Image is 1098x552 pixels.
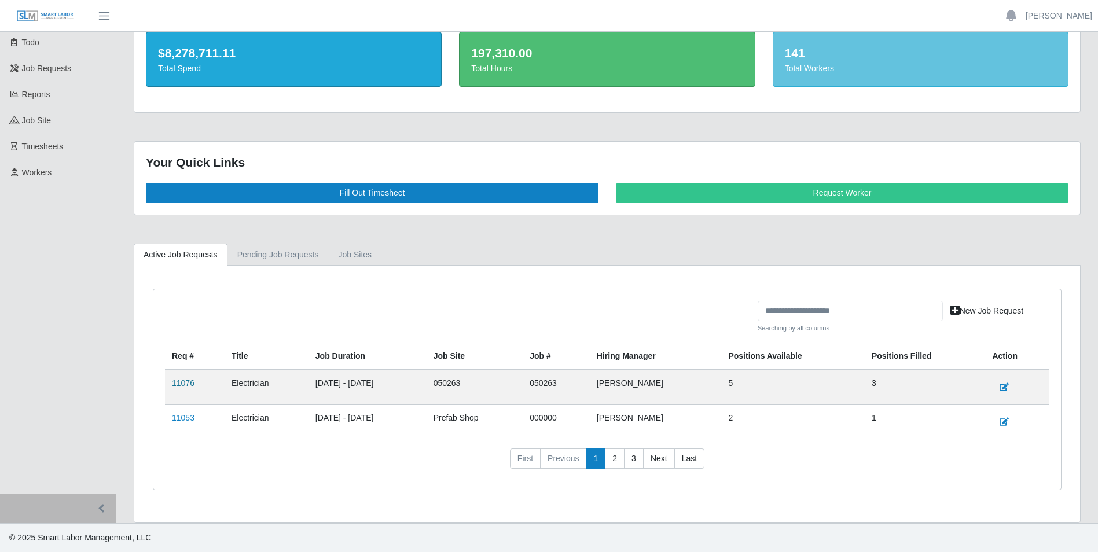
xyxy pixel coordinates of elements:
[1026,10,1092,22] a: [PERSON_NAME]
[865,404,985,439] td: 1
[309,404,427,439] td: [DATE] - [DATE]
[721,343,865,370] th: Positions Available
[785,62,1056,75] div: Total Workers
[225,370,309,405] td: Electrician
[590,370,722,405] td: [PERSON_NAME]
[172,378,194,388] a: 11076
[590,404,722,439] td: [PERSON_NAME]
[9,533,151,542] span: © 2025 Smart Labor Management, LLC
[865,343,985,370] th: Positions Filled
[523,343,590,370] th: Job #
[158,62,429,75] div: Total Spend
[758,323,943,333] small: Searching by all columns
[785,44,1056,62] div: 141
[22,64,72,73] span: Job Requests
[225,404,309,439] td: Electrician
[165,448,1049,479] nav: pagination
[134,244,227,266] a: Active Job Requests
[146,183,598,203] a: Fill Out Timesheet
[22,90,50,99] span: Reports
[590,343,722,370] th: Hiring Manager
[721,404,865,439] td: 2
[586,448,606,469] a: 1
[22,38,39,47] span: Todo
[329,244,382,266] a: job sites
[22,116,52,125] span: job site
[227,244,329,266] a: Pending Job Requests
[523,370,590,405] td: 050263
[471,62,743,75] div: Total Hours
[674,448,704,469] a: Last
[22,142,64,151] span: Timesheets
[985,343,1049,370] th: Action
[309,343,427,370] th: Job Duration
[22,168,52,177] span: Workers
[427,343,523,370] th: job site
[943,301,1031,321] a: New Job Request
[309,370,427,405] td: [DATE] - [DATE]
[643,448,675,469] a: Next
[865,370,985,405] td: 3
[624,448,644,469] a: 3
[225,343,309,370] th: Title
[523,404,590,439] td: 000000
[427,404,523,439] td: Prefab Shop
[427,370,523,405] td: 050263
[146,153,1068,172] div: Your Quick Links
[471,44,743,62] div: 197,310.00
[16,10,74,23] img: SLM Logo
[616,183,1068,203] a: Request Worker
[158,44,429,62] div: $8,278,711.11
[721,370,865,405] td: 5
[165,343,225,370] th: Req #
[172,413,194,422] a: 11053
[605,448,625,469] a: 2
